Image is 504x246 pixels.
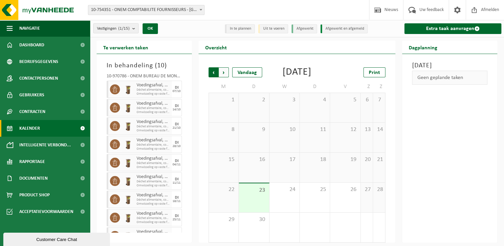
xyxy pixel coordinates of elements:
[269,81,300,93] td: W
[242,156,265,163] span: 16
[175,122,179,126] div: DI
[258,24,288,33] li: Uit te voeren
[137,156,170,161] span: Voedingsafval, bevat producten van dierlijke oorsprong, onverpakt, categorie 3
[239,81,269,93] td: D
[364,96,369,104] span: 6
[137,110,170,114] span: Omwisseling op vaste frequentie (incl. verwerking)
[199,41,234,54] h2: Overzicht
[173,200,181,203] div: 18/11
[212,216,235,223] span: 29
[242,126,265,133] span: 9
[333,96,357,104] span: 5
[333,156,357,163] span: 19
[137,83,170,88] span: Voedingsafval, bevat producten van dierlijke oorsprong, onverpakt, categorie 3
[137,198,170,202] span: Déchet alimentaire, contenant des produits d'origine animale
[137,211,170,216] span: Voedingsafval, bevat producten van dierlijke oorsprong, onverpakt, categorie 3
[369,70,380,75] span: Print
[175,232,179,236] div: DI
[402,41,444,54] h2: Dagplanning
[93,23,139,33] button: Vestigingen(1/15)
[137,180,170,184] span: Déchet alimentaire, contenant des produits d'origine animale
[19,187,50,203] span: Product Shop
[88,5,204,15] span: 10-754351 - ONEM COMPTABILITE FOURNISSEURS - BRUXELLES
[19,137,71,153] span: Intelligente verbond...
[303,156,326,163] span: 18
[300,81,330,93] td: D
[373,81,385,93] td: Z
[137,129,170,133] span: Omwisseling op vaste frequentie (incl. verwerking)
[175,196,179,200] div: DI
[173,163,181,166] div: 04/11
[173,90,181,93] div: 07/10
[175,214,179,218] div: DI
[291,24,317,33] li: Afgewerkt
[412,61,487,71] h3: [DATE]
[123,103,133,113] img: WB-0140-HPE-BN-01
[137,220,170,224] span: Omwisseling op vaste frequentie (incl. verwerking)
[137,92,170,96] span: Omwisseling op vaste frequentie (incl. verwerking)
[19,120,40,137] span: Kalender
[137,174,170,180] span: Voedingsafval, bevat producten van dierlijke oorsprong, onverpakt, categorie 3
[175,159,179,163] div: DI
[273,156,296,163] span: 17
[333,186,357,193] span: 26
[175,86,179,90] div: DI
[19,53,58,70] span: Bedrijfsgegevens
[137,101,170,106] span: Voedingsafval, bevat producten van dierlijke oorsprong, onverpakt, categorie 3
[137,138,170,143] span: Voedingsafval, bevat producten van dierlijke oorsprong, onverpakt, categorie 3
[303,126,326,133] span: 11
[137,161,170,165] span: Déchet alimentaire, contenant des produits d'origine animale
[376,156,382,163] span: 21
[118,26,130,31] count: (1/15)
[157,62,165,69] span: 10
[212,96,235,104] span: 1
[19,70,58,87] span: Contactpersonen
[242,96,265,104] span: 2
[137,125,170,129] span: Déchet alimentaire, contenant des produits d'origine animale
[173,145,181,148] div: 28/10
[19,87,44,103] span: Gebruikers
[137,165,170,169] span: Omwisseling op vaste frequentie (incl. verwerking)
[123,194,133,204] img: WB-0140-HPE-BN-01
[232,67,262,77] div: Vandaag
[3,231,111,246] iframe: chat widget
[175,104,179,108] div: DI
[242,187,265,194] span: 23
[123,231,133,241] img: WB-0140-HPE-BN-01
[123,121,133,131] img: WB-0140-HPE-BN-01
[273,186,296,193] span: 24
[97,41,155,54] h2: Te verwerken taken
[19,170,48,187] span: Documenten
[173,181,181,185] div: 11/11
[173,218,181,221] div: 25/11
[242,216,265,223] span: 30
[123,84,133,94] img: WB-0140-HPE-BN-01
[123,158,133,168] img: WB-0140-HPE-BN-01
[143,23,158,34] button: OK
[19,37,44,53] span: Dashboard
[137,119,170,125] span: Voedingsafval, bevat producten van dierlijke oorsprong, onverpakt, categorie 3
[225,24,255,33] li: In te plannen
[330,81,360,93] td: V
[107,61,182,71] h3: In behandeling ( )
[363,67,385,77] a: Print
[273,96,296,104] span: 3
[97,24,130,34] span: Vestigingen
[412,71,487,85] div: Geen geplande taken
[19,203,73,220] span: Acceptatievoorwaarden
[173,108,181,111] div: 14/10
[364,126,369,133] span: 13
[303,186,326,193] span: 25
[107,74,182,81] div: 10-970786 - ONEM BUREAU DE MONS - [GEOGRAPHIC_DATA]
[19,103,45,120] span: Contracten
[19,20,40,37] span: Navigatie
[212,156,235,163] span: 15
[137,184,170,188] span: Omwisseling op vaste frequentie (incl. verwerking)
[137,143,170,147] span: Déchet alimentaire, contenant des produits d'origine animale
[209,81,239,93] td: M
[123,176,133,186] img: WB-0140-HPE-BN-01
[137,147,170,151] span: Omwisseling op vaste frequentie (incl. verwerking)
[137,216,170,220] span: Déchet alimentaire, contenant des produits d'origine animale
[376,186,382,193] span: 28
